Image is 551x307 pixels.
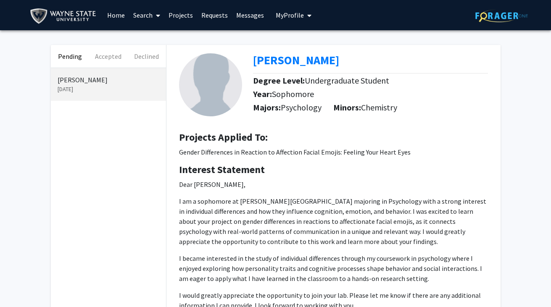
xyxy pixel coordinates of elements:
[30,7,100,26] img: Wayne State University Logo
[305,75,389,86] span: Undergraduate Student
[179,131,268,144] b: Projects Applied To:
[179,53,242,116] img: Profile Picture
[58,75,159,85] p: [PERSON_NAME]
[179,163,265,176] b: Interest Statement
[253,52,339,68] b: [PERSON_NAME]
[475,9,528,22] img: ForagerOne Logo
[276,11,304,19] span: My Profile
[6,269,36,301] iframe: Chat
[197,0,232,30] a: Requests
[281,102,322,113] span: Psychology
[253,52,339,68] a: Opens in a new tab
[179,196,488,247] p: I am a sophomore at [PERSON_NAME][GEOGRAPHIC_DATA] majoring in Psychology with a strong interest ...
[103,0,129,30] a: Home
[127,45,166,68] button: Declined
[253,89,272,99] b: Year:
[179,253,488,283] p: I became interested in the study of individual differences through my coursework in psychology wh...
[89,45,127,68] button: Accepted
[129,0,164,30] a: Search
[232,0,268,30] a: Messages
[164,0,197,30] a: Projects
[51,45,89,68] button: Pending
[253,75,305,86] b: Degree Level:
[253,102,281,113] b: Majors:
[58,85,159,94] p: [DATE]
[179,147,488,157] p: Gender Differences in Reaction to Affection Facial Emojis: Feeling Your Heart Eyes
[333,102,361,113] b: Minors:
[272,89,314,99] span: Sophomore
[361,102,397,113] span: Chemistry
[179,179,488,189] p: Dear [PERSON_NAME],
